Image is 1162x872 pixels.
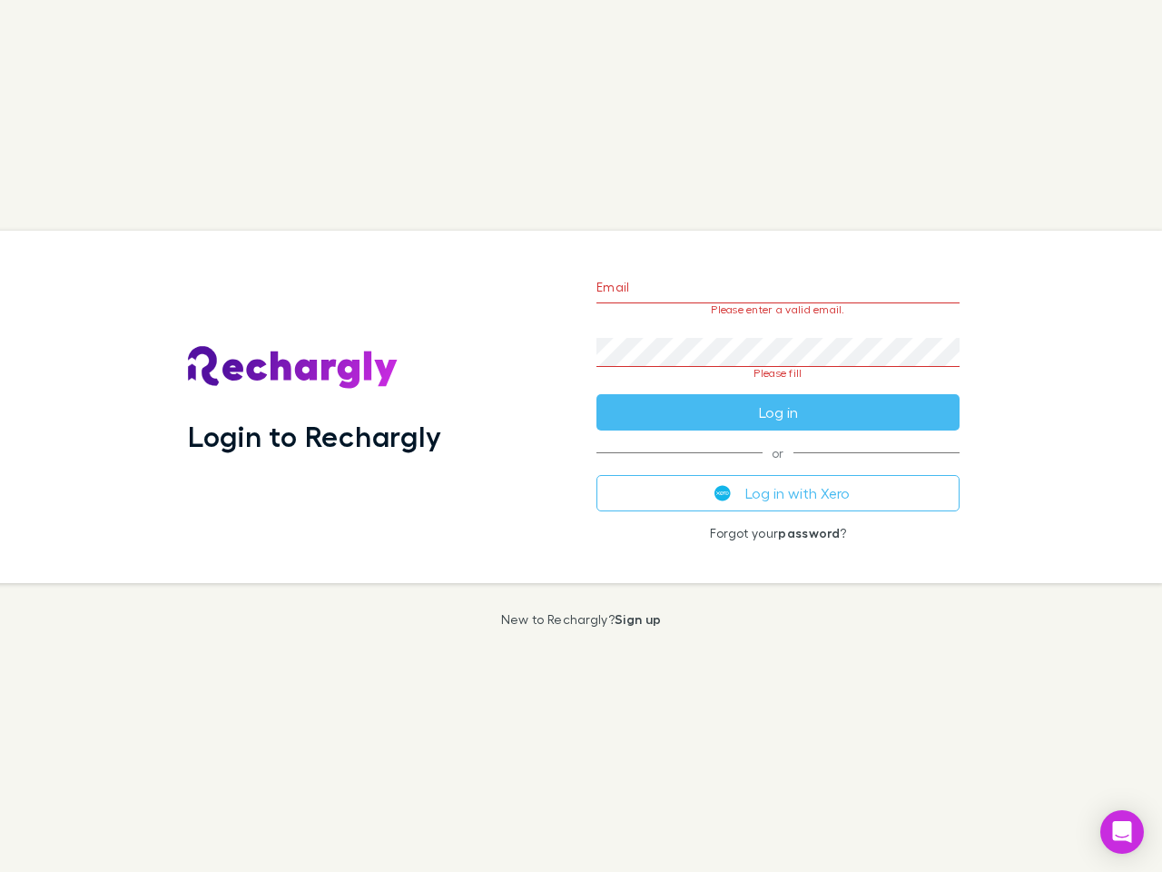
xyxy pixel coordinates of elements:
p: Please enter a valid email. [596,303,960,316]
img: Xero's logo [714,485,731,501]
p: Forgot your ? [596,526,960,540]
a: Sign up [615,611,661,627]
img: Rechargly's Logo [188,346,399,390]
button: Log in with Xero [596,475,960,511]
a: password [778,525,840,540]
span: or [596,452,960,453]
h1: Login to Rechargly [188,419,441,453]
button: Log in [596,394,960,431]
div: Open Intercom Messenger [1100,810,1144,854]
p: New to Rechargly? [501,612,662,627]
p: Please fill [596,367,960,380]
